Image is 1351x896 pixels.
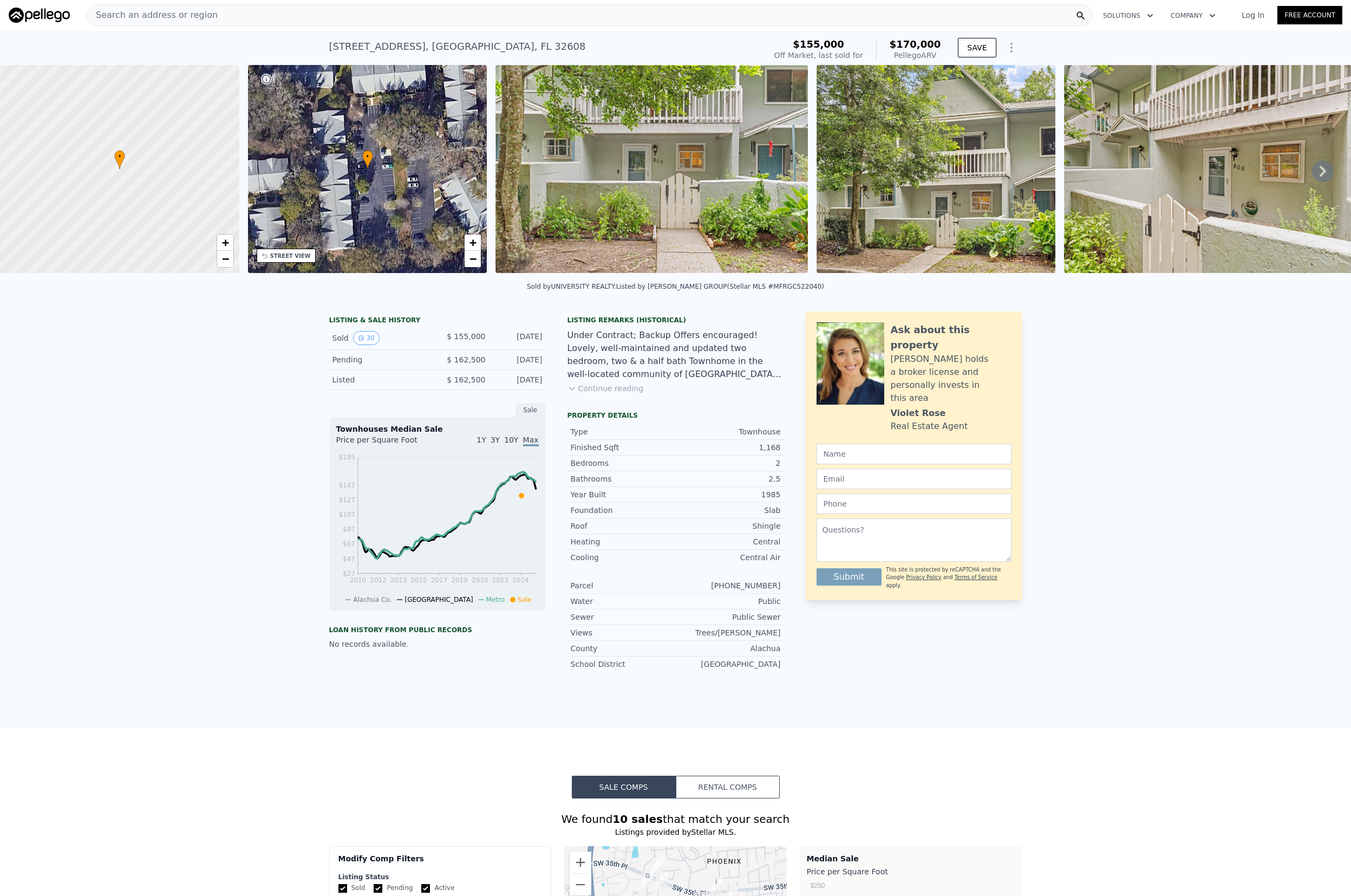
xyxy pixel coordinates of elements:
tspan: 2024 [512,576,529,584]
span: + [469,236,477,249]
input: Email [817,469,1011,489]
div: Real Estate Agent [891,420,968,433]
a: Log In [1229,10,1277,21]
a: Zoom out [465,251,481,267]
div: Ask about this property [891,322,1011,353]
div: Loan history from public records [329,626,546,634]
div: Pellego ARV [890,50,941,61]
div: Modify Comp Filters [338,853,543,873]
div: Townhouse [676,426,781,437]
span: • [362,152,373,161]
div: 2635 SW 35TH PLACE Unit 1402 [710,876,722,895]
div: Property details [567,411,784,420]
div: Under Contract; Backup Offers encouraged! Lovely, well-maintained and updated two bedroom, two & ... [567,329,784,381]
div: 1985 [676,489,781,500]
tspan: 2010 [349,576,366,584]
button: Submit [817,568,882,586]
tspan: 2017 [430,576,447,584]
div: [DATE] [494,331,543,345]
tspan: $67 [343,540,355,548]
div: Sewer [571,612,676,622]
label: Pending [374,884,413,893]
div: 2976 SW 35TH PLACE Unit 94 [651,857,663,875]
span: $ 162,500 [447,355,485,364]
div: Heating [571,536,676,547]
div: Bedrooms [571,458,676,469]
strong: 10 sales [612,813,663,826]
div: 2 [676,458,781,469]
tspan: $185 [338,453,355,461]
span: 3Y [491,436,500,444]
div: [PHONE_NUMBER] [676,580,781,591]
div: Price per Square Foot [807,864,1015,879]
span: • [114,152,125,161]
span: + [221,236,229,249]
div: Central [676,536,781,547]
div: Roof [571,521,676,531]
div: Sale [515,403,546,417]
div: Listing Status [338,873,543,881]
button: Solutions [1094,6,1162,25]
span: Search an address or region [87,9,218,22]
tspan: $127 [338,496,355,504]
div: Pending [332,354,429,365]
tspan: 2012 [370,576,387,584]
div: [GEOGRAPHIC_DATA] [676,659,781,670]
span: − [221,252,229,265]
div: Public Sewer [676,612,781,622]
div: Shingle [676,521,781,531]
div: Sold by UNIVERSITY REALTY . [527,283,616,290]
div: STREET VIEW [270,252,311,260]
tspan: 2019 [451,576,468,584]
button: Sale Comps [572,776,676,798]
div: Alachua [676,643,781,654]
button: SAVE [958,38,996,57]
span: $ 155,000 [447,332,485,341]
span: [GEOGRAPHIC_DATA] [404,596,473,603]
button: Zoom out [570,874,591,895]
span: $155,000 [793,38,844,50]
tspan: $87 [343,525,355,533]
div: [DATE] [494,374,543,385]
span: Sale [518,596,532,603]
button: Continue reading [567,383,644,394]
span: Metro [486,596,505,603]
input: Name [817,444,1011,464]
input: Pending [374,884,382,893]
div: County [571,643,676,654]
label: Active [421,884,454,893]
div: We found that match your search [329,811,1022,827]
button: Zoom in [570,852,591,873]
input: Phone [817,494,1011,514]
div: Foundation [571,505,676,516]
div: Type [571,426,676,437]
tspan: 2013 [390,576,407,584]
input: Sold [338,884,347,893]
button: View historical data [353,331,380,345]
div: • [114,150,125,169]
div: Listed [332,374,429,385]
div: Finished Sqft [571,442,676,453]
tspan: 2020 [472,576,488,584]
div: 2.5 [676,473,781,484]
div: Cooling [571,552,676,563]
text: $250 [810,882,825,889]
div: Townhouses Median Sale [336,424,539,434]
tspan: $27 [343,570,355,577]
div: Median Sale [807,853,1015,864]
div: Listing Remarks (Historical) [567,316,784,324]
div: No records available. [329,639,546,650]
div: 3521 SW 30TH WAY Unit 106 [642,871,654,889]
img: Sale: 145631735 Parcel: 120154707 [495,65,807,273]
div: Bathrooms [571,473,676,484]
span: Alachua Co. [353,596,391,603]
div: [PERSON_NAME] holds a broker license and personally invests in this area [891,353,1011,405]
div: School District [571,659,676,670]
a: Zoom in [465,235,481,251]
button: Company [1162,6,1224,25]
button: Rental Comps [676,776,780,798]
span: − [469,252,477,265]
div: Sold [332,331,429,345]
div: Parcel [571,580,676,591]
div: Public [676,596,781,607]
